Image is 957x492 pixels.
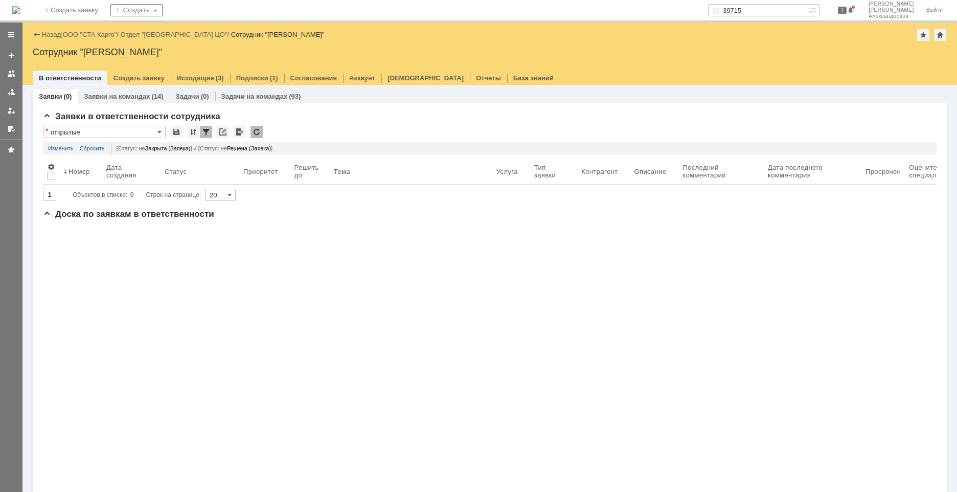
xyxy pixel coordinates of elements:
th: Контрагент [577,159,630,185]
span: Доска по заявкам в ответственности [43,209,214,219]
th: Номер [59,159,102,185]
div: Создать [110,4,163,16]
div: Тема [334,168,351,175]
th: Дата последнего комментария [764,159,861,185]
span: Закрыта (Заявка) [145,145,191,151]
div: Сотрудник "[PERSON_NAME]" [33,47,947,57]
div: / [63,31,121,38]
a: [DEMOGRAPHIC_DATA] [388,74,464,82]
th: Услуга [492,159,530,185]
th: Тема [330,159,492,185]
div: Добавить в избранное [917,29,929,41]
span: Заявки в ответственности сотрудника [43,111,220,121]
div: Приоритет [243,168,278,175]
a: Мои согласования [3,121,19,137]
a: Создать заявку [3,47,19,63]
div: (14) [151,93,163,100]
span: [PERSON_NAME] [869,1,914,7]
a: Задачи [176,93,199,100]
a: Аккаунт [349,74,375,82]
div: Номер [69,168,90,175]
a: Мои заявки [3,102,19,119]
span: Расширенный поиск [809,5,819,14]
a: Задачи на командах [221,93,288,100]
div: Фильтрация... [200,126,212,138]
div: (0) [63,93,72,100]
span: Решена (Заявка) [227,145,271,151]
div: Дата последнего комментария [768,164,849,179]
a: Заявки в моей ответственности [3,84,19,100]
a: Изменить [48,142,74,154]
a: Назад [42,31,61,38]
a: Заявки на командах [3,65,19,82]
div: Контрагент [581,168,618,175]
div: (93) [289,93,301,100]
a: Сбросить [80,142,105,154]
div: Описание [634,168,666,175]
span: Объектов в списке: [73,191,127,198]
a: Заявки на командах [84,93,150,100]
img: logo [12,6,20,14]
div: Последний комментарий [682,164,751,179]
div: 0 [130,189,134,201]
th: Приоритет [239,159,290,185]
th: Статус [161,159,239,185]
span: Александровна [869,13,914,19]
div: Статус [165,168,187,175]
div: Скопировать ссылку на список [217,126,229,138]
div: Обновлять список [250,126,263,138]
div: / [121,31,231,38]
th: Дата создания [102,159,161,185]
a: База знаний [513,74,554,82]
div: Просрочен [865,168,901,175]
div: Сделать домашней страницей [934,29,946,41]
div: | [61,30,62,38]
a: Отчеты [476,74,501,82]
div: (0) [201,93,209,100]
a: Заявки [39,93,62,100]
i: Строк на странице: [73,189,201,201]
div: Сортировка... [187,126,199,138]
th: Тип заявки [530,159,578,185]
span: [PERSON_NAME] [869,7,914,13]
div: Дата создания [106,164,148,179]
div: Сохранить вид [170,126,183,138]
div: (1) [270,74,278,82]
div: (3) [216,74,224,82]
a: Создать заявку [113,74,165,82]
a: Исходящие [177,74,214,82]
a: Отдел "[GEOGRAPHIC_DATA] ЦО" [121,31,227,38]
a: ООО "СТА Карго" [63,31,117,38]
span: Настройки [47,163,55,171]
a: В ответственности [39,74,101,82]
a: Подписки [236,74,268,82]
a: Перейти на домашнюю страницу [12,6,20,14]
div: Услуга [496,168,518,175]
div: [Статус: не ] и [Статус: не ] [111,142,931,154]
span: 1 [838,7,847,14]
div: Тип заявки [534,164,565,179]
a: Согласования [290,74,337,82]
div: Решить до [294,164,326,179]
div: Экспорт списка [234,126,246,138]
div: Сотрудник "[PERSON_NAME]" [231,31,325,38]
div: Настройки списка отличаются от сохраненных в виде [45,127,48,135]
